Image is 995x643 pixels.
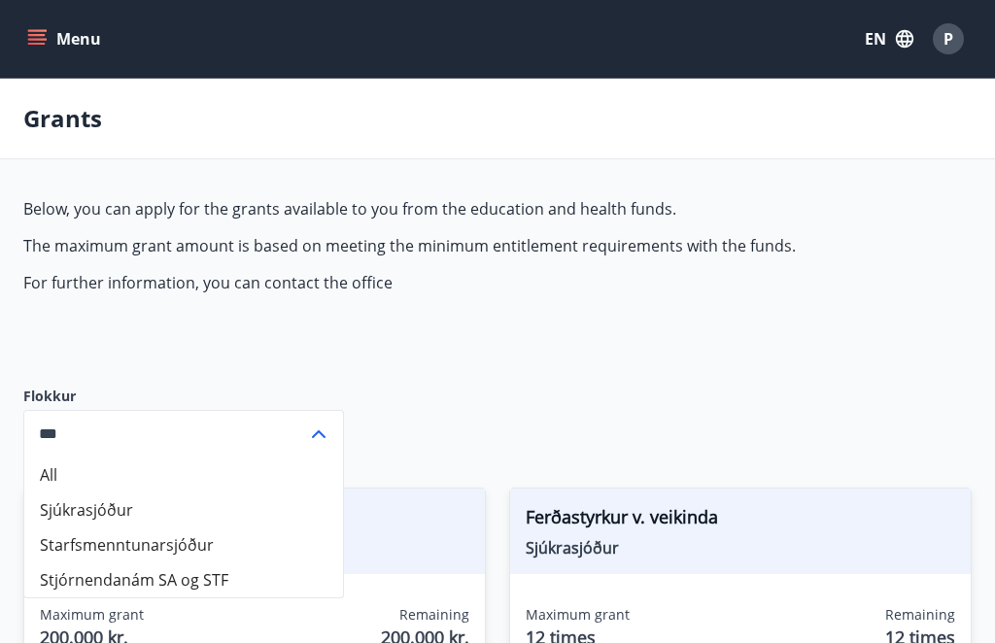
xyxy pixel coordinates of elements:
li: All [24,457,343,492]
span: Maximum grant [40,605,144,625]
span: Sjúkrasjóður [526,537,955,558]
span: P [944,28,953,50]
li: Starfsmenntunarsjóður [24,527,343,562]
li: Stjórnendanám SA og STF [24,562,343,597]
p: For further information, you can contact the office [23,272,941,293]
p: Grants [23,102,102,135]
span: Ferðastyrkur v. veikinda [526,504,955,537]
span: Remaining [885,605,955,625]
button: P [925,16,972,62]
button: EN [857,21,921,56]
li: Sjúkrasjóður [24,492,343,527]
span: Maximum grant [526,605,630,625]
label: Flokkur [23,387,344,406]
span: Remaining [399,605,469,625]
button: menu [23,21,109,56]
p: Below, you can apply for the grants available to you from the education and health funds. [23,198,941,220]
p: The maximum grant amount is based on meeting the minimum entitlement requirements with the funds. [23,235,941,256]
